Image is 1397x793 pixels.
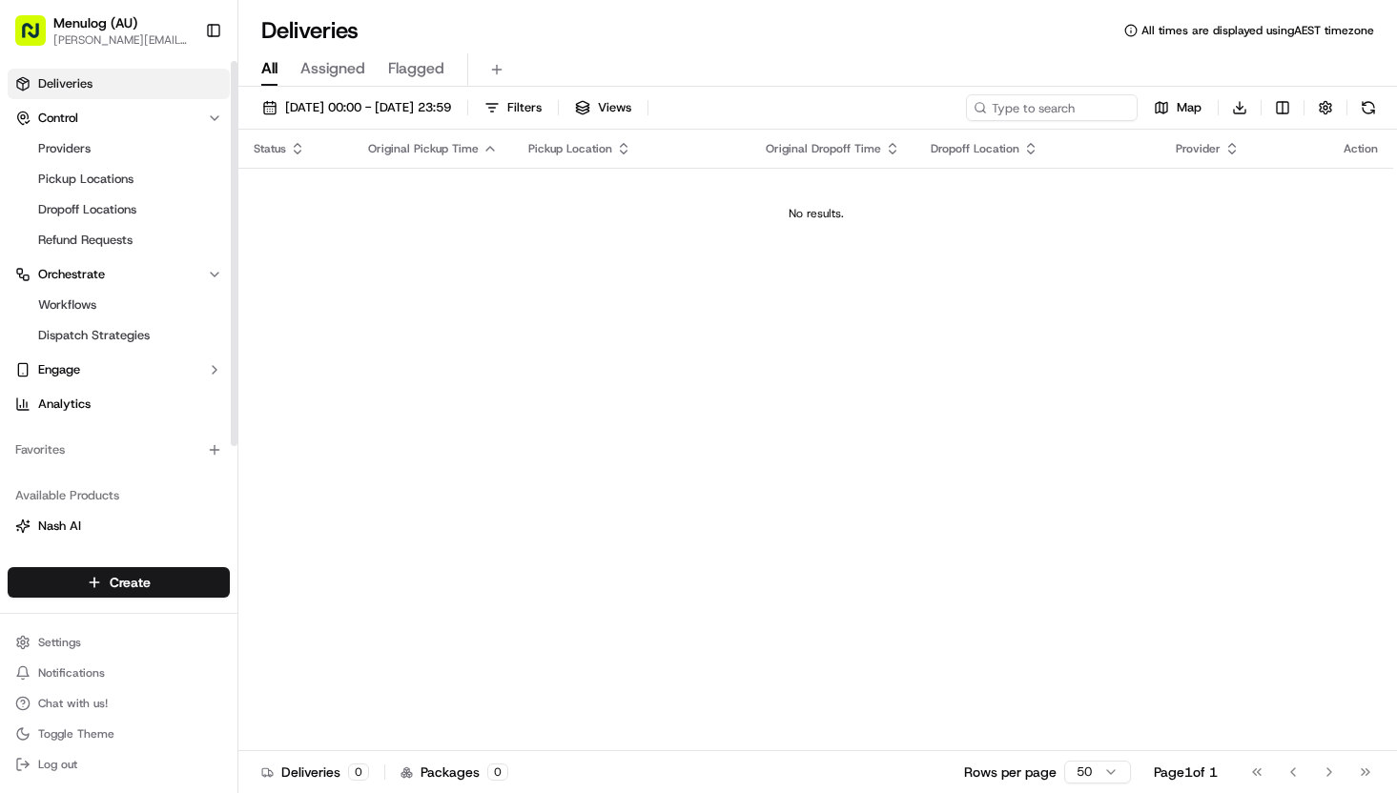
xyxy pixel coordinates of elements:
[8,389,230,419] a: Analytics
[487,763,508,781] div: 0
[53,13,137,32] button: Menulog (AU)
[1177,99,1202,116] span: Map
[19,19,57,57] img: Nash
[8,355,230,385] button: Engage
[31,292,207,318] a: Workflows
[566,94,640,121] button: Views
[8,480,230,511] div: Available Products
[401,762,508,782] div: Packages
[65,201,241,216] div: We're available if you need us!
[38,201,136,218] span: Dropoff Locations
[38,518,81,535] span: Nash AI
[38,140,91,157] span: Providers
[1154,762,1218,782] div: Page 1 of 1
[285,99,451,116] span: [DATE] 00:00 - [DATE] 23:59
[154,269,314,303] a: 💻API Documentation
[38,266,105,283] span: Orchestrate
[180,276,306,295] span: API Documentation
[161,278,176,294] div: 💻
[300,57,365,80] span: Assigned
[31,322,207,349] a: Dispatch Strategies
[134,322,231,337] a: Powered byPylon
[31,166,207,193] a: Pickup Locations
[65,182,313,201] div: Start new chat
[261,762,369,782] div: Deliveries
[598,99,631,116] span: Views
[8,103,230,133] button: Control
[8,629,230,656] button: Settings
[38,757,77,772] span: Log out
[38,232,133,249] span: Refund Requests
[1145,94,1210,121] button: Map
[38,171,134,188] span: Pickup Locations
[8,567,230,598] button: Create
[476,94,550,121] button: Filters
[19,76,347,107] p: Welcome 👋
[190,323,231,337] span: Pylon
[31,135,207,162] a: Providers
[1344,141,1378,156] div: Action
[38,635,81,650] span: Settings
[8,660,230,686] button: Notifications
[8,511,230,541] button: Nash AI
[261,57,277,80] span: All
[19,182,53,216] img: 1736555255976-a54dd68f-1ca7-489b-9aae-adbdc363a1c4
[11,269,154,303] a: 📗Knowledge Base
[38,75,92,92] span: Deliveries
[964,762,1057,782] p: Rows per page
[1176,141,1221,156] span: Provider
[246,206,1386,221] div: No results.
[261,15,359,46] h1: Deliveries
[38,276,146,295] span: Knowledge Base
[766,141,881,156] span: Original Dropoff Time
[31,196,207,223] a: Dropoff Locations
[528,141,612,156] span: Pickup Location
[38,361,80,378] span: Engage
[38,296,96,314] span: Workflows
[8,721,230,747] button: Toggle Theme
[38,665,105,681] span: Notifications
[15,518,222,535] a: Nash AI
[38,327,150,344] span: Dispatch Strategies
[1355,94,1382,121] button: Refresh
[966,94,1138,121] input: Type to search
[110,573,151,592] span: Create
[53,32,190,48] button: [PERSON_NAME][EMAIL_ADDRESS][PERSON_NAME][DOMAIN_NAME]
[38,110,78,127] span: Control
[388,57,444,80] span: Flagged
[254,94,460,121] button: [DATE] 00:00 - [DATE] 23:59
[324,188,347,211] button: Start new chat
[38,726,114,742] span: Toggle Theme
[931,141,1019,156] span: Dropoff Location
[8,751,230,778] button: Log out
[254,141,286,156] span: Status
[38,696,108,711] span: Chat with us!
[50,123,343,143] input: Got a question? Start typing here...
[368,141,479,156] span: Original Pickup Time
[348,763,369,781] div: 0
[8,435,230,465] div: Favorites
[19,278,34,294] div: 📗
[8,259,230,290] button: Orchestrate
[8,8,197,53] button: Menulog (AU)[PERSON_NAME][EMAIL_ADDRESS][PERSON_NAME][DOMAIN_NAME]
[507,99,542,116] span: Filters
[8,69,230,99] a: Deliveries
[1141,23,1374,38] span: All times are displayed using AEST timezone
[38,396,91,413] span: Analytics
[31,227,207,254] a: Refund Requests
[8,690,230,717] button: Chat with us!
